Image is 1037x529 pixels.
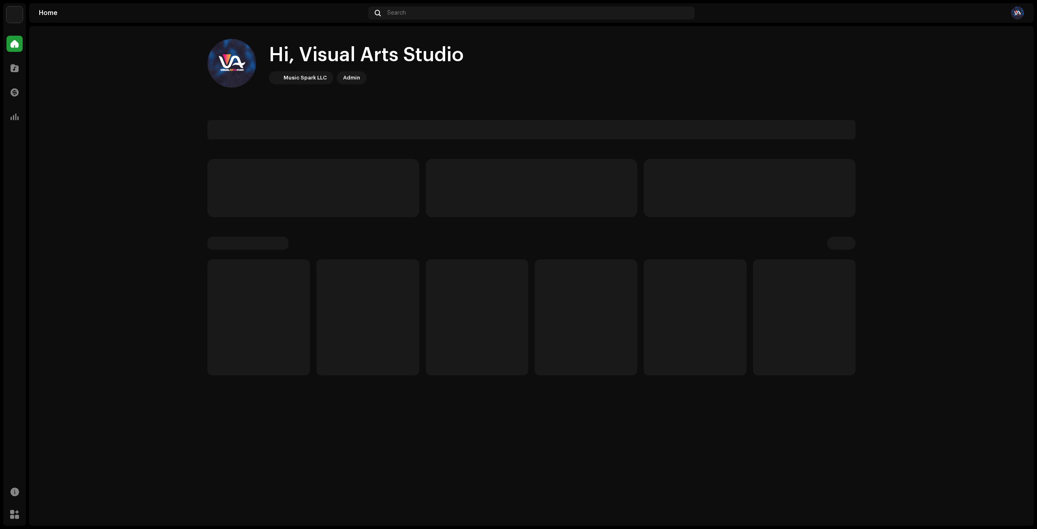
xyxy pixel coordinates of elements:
[207,39,256,88] img: 285d1236-573c-4ddc-876c-8d56fc536e70
[1011,6,1024,19] img: 285d1236-573c-4ddc-876c-8d56fc536e70
[271,73,280,83] img: bc4c4277-71b2-49c5-abdf-ca4e9d31f9c1
[269,42,464,68] div: Hi, Visual Arts Studio
[343,73,360,83] div: Admin
[39,10,365,16] div: Home
[6,6,23,23] img: bc4c4277-71b2-49c5-abdf-ca4e9d31f9c1
[387,10,406,16] span: Search
[284,73,327,83] div: Music Spark LLC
